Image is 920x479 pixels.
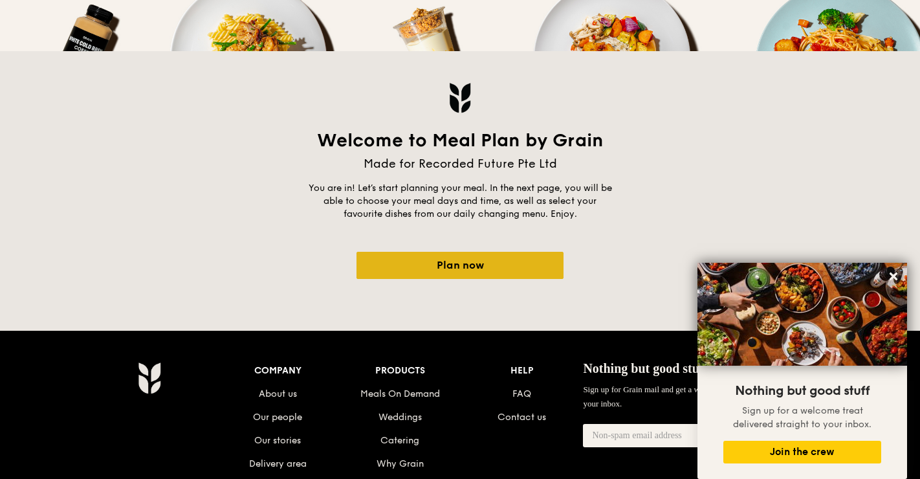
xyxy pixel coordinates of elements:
[377,458,424,469] a: Why Grain
[512,388,531,399] a: FAQ
[360,388,440,399] a: Meals On Demand
[253,412,302,423] a: Our people
[138,362,160,394] img: Grain
[378,412,422,423] a: Weddings
[305,155,615,173] div: Made for Recorded Future Pte Ltd
[259,388,297,399] a: About us
[723,441,881,463] button: Join the crew
[733,405,871,430] span: Sign up for a welcome treat delivered straight to your inbox.
[305,182,615,221] p: You are in! Let’s start planning your meal. In the next page, you will be able to choose your mea...
[583,384,811,408] span: Sign up for Grain mail and get a welcome treat delivered straight to your inbox.
[583,424,727,447] input: Non-spam email address
[339,362,461,380] div: Products
[449,82,471,113] img: Grain logo
[305,129,615,152] div: Welcome to Meal Plan by Grain
[735,383,870,399] span: Nothing but good stuff
[583,361,708,375] span: Nothing but good stuff
[461,362,584,380] div: Help
[217,362,339,380] div: Company
[883,266,904,287] button: Close
[697,263,907,366] img: DSC07876-Edit02-Large.jpeg
[356,252,564,279] a: Plan now
[498,412,546,423] a: Contact us
[249,458,307,469] a: Delivery area
[380,435,419,446] a: Catering
[254,435,301,446] a: Our stories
